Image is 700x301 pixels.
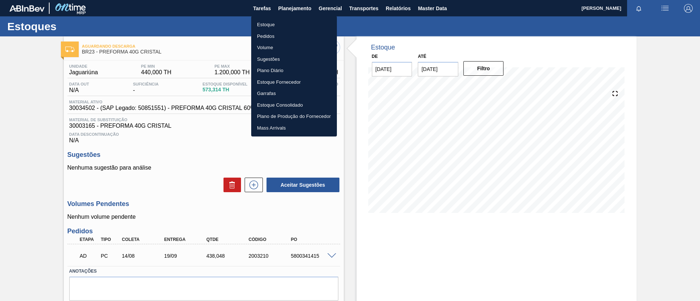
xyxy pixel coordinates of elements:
a: Plano Diário [251,65,337,76]
a: Sugestões [251,54,337,65]
a: Garrafas [251,88,337,99]
a: Estoque [251,19,337,31]
a: Volume [251,42,337,54]
a: Estoque Fornecedor [251,76,337,88]
a: Plano de Produção do Fornecedor [251,111,337,122]
a: Pedidos [251,31,337,42]
a: Estoque Consolidado [251,99,337,111]
a: Mass Arrivals [251,122,337,134]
